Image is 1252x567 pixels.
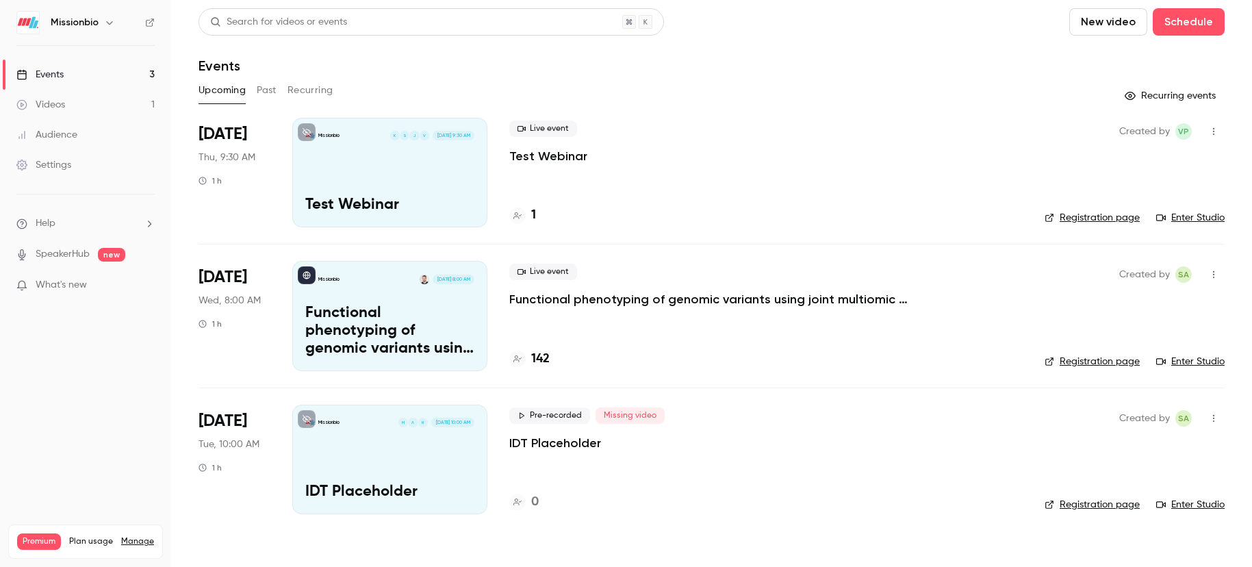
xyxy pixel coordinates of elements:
[51,16,99,29] h6: Missionbio
[36,247,90,262] a: SpeakerHub
[418,417,429,428] div: N
[1069,8,1147,36] button: New video
[36,216,55,231] span: Help
[509,407,590,424] span: Pre-recorded
[1175,266,1192,283] span: Simon Allardice
[419,130,430,141] div: V
[509,291,920,307] a: Functional phenotyping of genomic variants using joint multiomic single-cell DNA–RNA sequencing
[431,418,474,427] span: [DATE] 10:00 AM
[199,318,222,329] div: 1 h
[257,79,277,101] button: Past
[16,128,77,142] div: Audience
[509,435,601,451] a: IDT Placeholder
[1153,8,1225,36] button: Schedule
[199,79,246,101] button: Upcoming
[1045,211,1140,225] a: Registration page
[199,151,255,164] span: Thu, 9:30 AM
[318,132,340,139] p: Missionbio
[433,131,474,140] span: [DATE] 9:30 AM
[1119,266,1170,283] span: Created by
[16,68,64,81] div: Events
[16,158,71,172] div: Settings
[1045,498,1140,512] a: Registration page
[305,197,474,214] p: Test Webinar
[199,438,259,451] span: Tue, 10:00 AM
[1175,410,1192,427] span: Simon Allardice
[531,350,550,368] h4: 142
[399,130,410,141] div: S
[36,278,87,292] span: What's new
[1156,211,1225,225] a: Enter Studio
[509,493,539,512] a: 0
[433,275,474,284] span: [DATE] 8:00 AM
[398,417,409,428] div: M
[121,536,154,547] a: Manage
[1156,498,1225,512] a: Enter Studio
[531,206,536,225] h4: 1
[199,58,240,74] h1: Events
[509,350,550,368] a: 142
[531,493,539,512] h4: 0
[17,12,39,34] img: Missionbio
[16,216,155,231] li: help-dropdown-opener
[199,405,270,514] div: Dec 2 Tue, 10:00 AM (America/Los Angeles)
[420,275,429,284] img: Dr Dominik Lindenhofer
[288,79,333,101] button: Recurring
[509,206,536,225] a: 1
[16,98,65,112] div: Videos
[1178,123,1189,140] span: VP
[199,123,247,145] span: [DATE]
[1119,410,1170,427] span: Created by
[1175,123,1192,140] span: Vanee Pho
[318,419,340,426] p: Missionbio
[1119,123,1170,140] span: Created by
[199,266,247,288] span: [DATE]
[69,536,113,547] span: Plan usage
[509,121,577,137] span: Live event
[199,410,247,432] span: [DATE]
[199,175,222,186] div: 1 h
[407,417,418,428] div: A
[305,483,474,501] p: IDT Placeholder
[318,276,340,283] p: Missionbio
[1119,85,1225,107] button: Recurring events
[292,405,487,514] a: IDT PlaceholderMissionbioNAM[DATE] 10:00 AMIDT Placeholder
[1156,355,1225,368] a: Enter Studio
[509,148,587,164] a: Test Webinar
[17,533,61,550] span: Premium
[596,407,665,424] span: Missing video
[98,248,125,262] span: new
[509,264,577,280] span: Live event
[1045,355,1140,368] a: Registration page
[292,118,487,227] a: Test WebinarMissionbioVJSK[DATE] 9:30 AMTest Webinar
[292,261,487,370] a: Functional phenotyping of genomic variants using joint multiomic single-cell DNA–RNA sequencingMi...
[1178,410,1189,427] span: SA
[199,294,261,307] span: Wed, 8:00 AM
[305,305,474,357] p: Functional phenotyping of genomic variants using joint multiomic single-cell DNA–RNA sequencing
[1178,266,1189,283] span: SA
[199,462,222,473] div: 1 h
[409,130,420,141] div: J
[199,118,270,227] div: Oct 9 Thu, 9:30 AM (America/Los Angeles)
[389,130,400,141] div: K
[199,261,270,370] div: Oct 15 Wed, 8:00 AM (America/Los Angeles)
[210,15,347,29] div: Search for videos or events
